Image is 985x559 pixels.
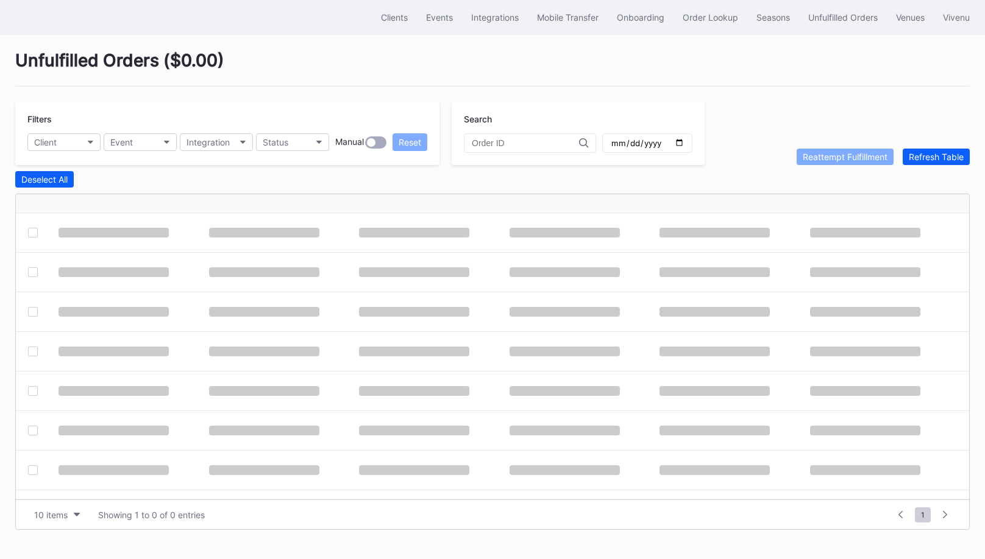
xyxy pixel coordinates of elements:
[180,133,253,151] button: Integration
[797,149,894,165] button: Reattempt Fulfillment
[399,137,421,147] div: Reset
[372,6,417,29] button: Clients
[943,12,970,23] div: Vivenu
[34,137,57,147] div: Client
[471,12,519,23] div: Integrations
[747,6,799,29] button: Seasons
[537,12,599,23] div: Mobile Transfer
[464,114,692,124] div: Search
[417,6,462,29] button: Events
[896,12,925,23] div: Venues
[915,507,931,522] span: 1
[110,137,133,147] div: Event
[799,6,887,29] button: Unfulfilled Orders
[803,152,887,162] div: Reattempt Fulfillment
[98,510,205,520] div: Showing 1 to 0 of 0 entries
[393,133,427,151] button: Reset
[15,50,970,86] div: Unfulfilled Orders ( $0.00 )
[909,152,964,162] div: Refresh Table
[187,137,230,147] div: Integration
[808,12,878,23] div: Unfulfilled Orders
[27,133,101,151] button: Client
[263,137,288,147] div: Status
[756,12,790,23] div: Seasons
[381,12,408,23] div: Clients
[335,136,364,149] div: Manual
[28,507,86,523] button: 10 items
[21,174,68,185] div: Deselect All
[887,6,934,29] button: Venues
[934,6,979,29] button: Vivenu
[903,149,970,165] button: Refresh Table
[528,6,608,29] button: Mobile Transfer
[674,6,747,29] button: Order Lookup
[462,6,528,29] button: Integrations
[34,510,68,520] div: 10 items
[15,171,74,188] button: Deselect All
[472,138,579,148] input: Order ID
[683,12,738,23] div: Order Lookup
[426,12,453,23] div: Events
[608,6,674,29] button: Onboarding
[617,12,664,23] div: Onboarding
[104,133,177,151] button: Event
[27,114,427,124] div: Filters
[256,133,329,151] button: Status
